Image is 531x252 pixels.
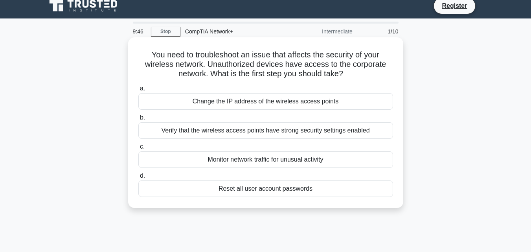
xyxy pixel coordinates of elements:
[437,1,472,11] a: Register
[140,85,145,92] span: a.
[138,93,393,110] div: Change the IP address of the wireless access points
[151,27,180,37] a: Stop
[140,172,145,179] span: d.
[140,114,145,121] span: b.
[140,143,145,150] span: c.
[138,180,393,197] div: Reset all user account passwords
[138,50,394,79] h5: You need to troubleshoot an issue that affects the security of your wireless network. Unauthorize...
[138,122,393,139] div: Verify that the wireless access points have strong security settings enabled
[128,24,151,39] div: 9:46
[357,24,403,39] div: 1/10
[180,24,288,39] div: CompTIA Network+
[288,24,357,39] div: Intermediate
[138,151,393,168] div: Monitor network traffic for unusual activity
